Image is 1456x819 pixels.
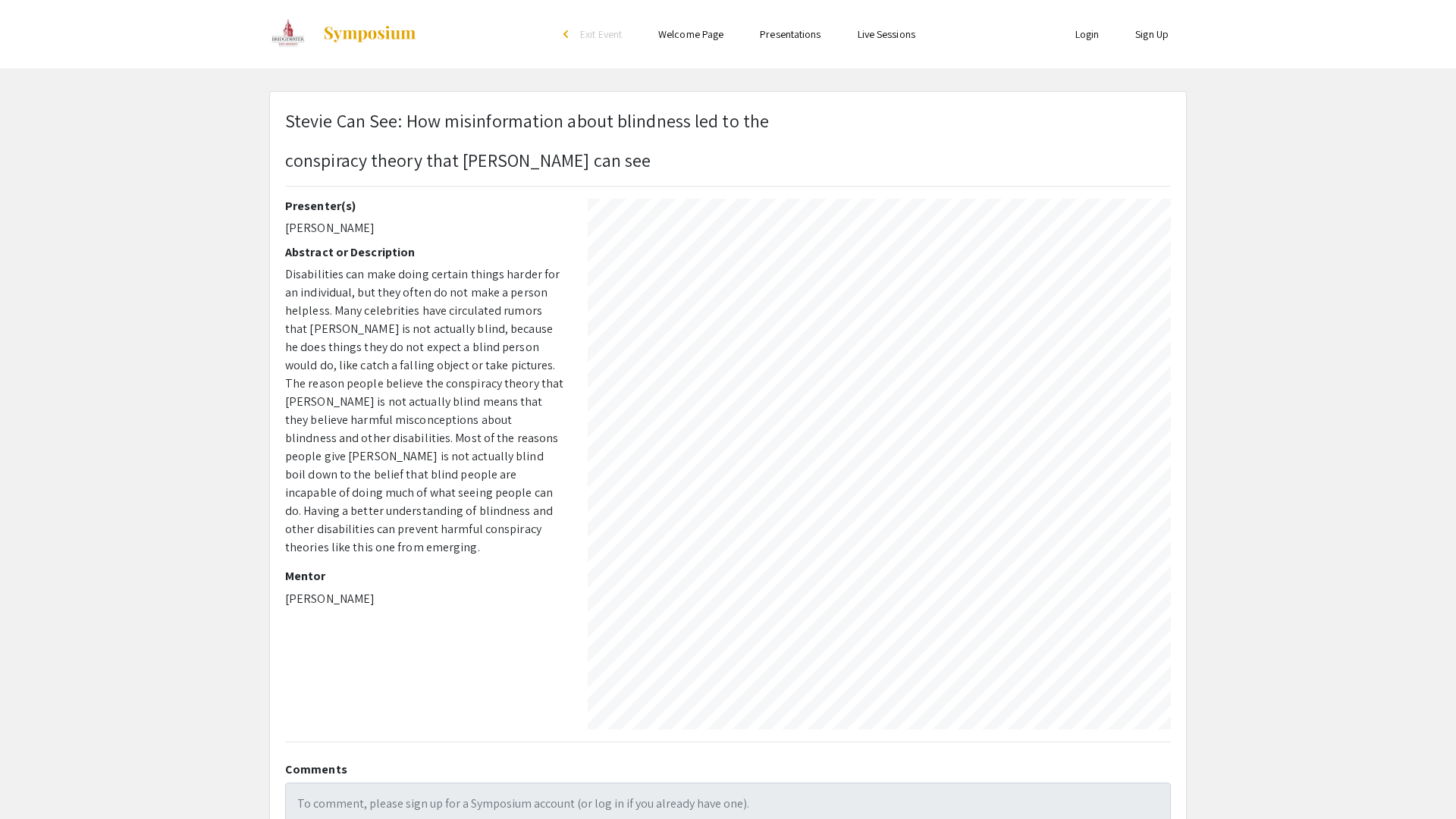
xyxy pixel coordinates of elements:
[285,762,1171,777] h2: Comments
[285,569,565,583] h2: Mentor
[858,27,915,41] a: Live Sessions
[269,15,307,53] img: BSU's Student Arts & Research Symposium (StARS)
[1075,27,1100,41] a: Login
[658,27,723,41] a: Welcome Page
[322,25,417,43] img: Symposium by ForagerOne
[285,146,769,174] p: conspiracy theory that [PERSON_NAME] can see
[760,27,821,41] a: Presentations
[285,199,565,213] h2: Presenter(s)
[580,27,622,41] span: Exit Event
[285,219,565,237] p: [PERSON_NAME]
[269,15,417,53] a: BSU's Student Arts & Research Symposium (StARS)
[285,590,565,608] p: [PERSON_NAME]
[285,265,565,557] p: Disabilities can make doing certain things harder for an individual, but they often do not make a...
[563,30,573,39] div: arrow_back_ios
[1135,27,1169,41] a: Sign Up
[285,107,769,134] p: Stevie Can See: How misinformation about blindness led to the
[285,245,565,259] h2: Abstract or Description
[11,751,64,808] iframe: Chat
